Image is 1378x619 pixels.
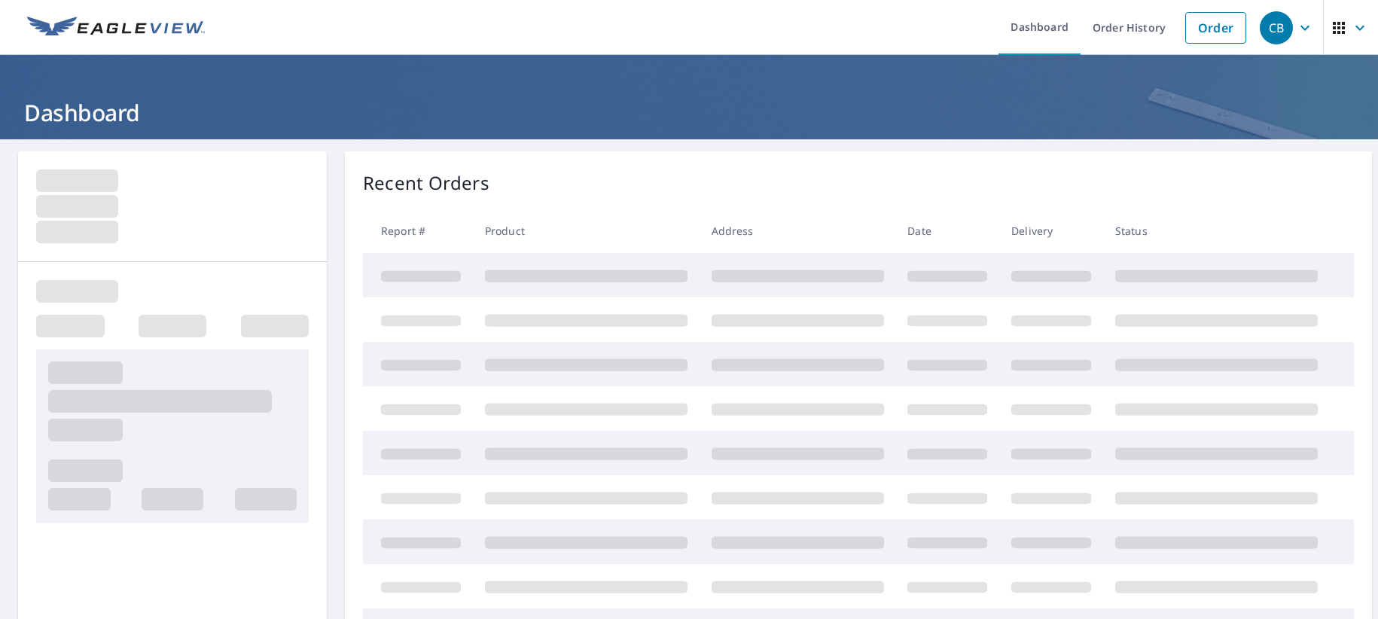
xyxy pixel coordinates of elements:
[895,209,999,253] th: Date
[1260,11,1293,44] div: CB
[1103,209,1330,253] th: Status
[18,97,1360,128] h1: Dashboard
[27,17,205,39] img: EV Logo
[363,169,489,197] p: Recent Orders
[363,209,473,253] th: Report #
[473,209,700,253] th: Product
[700,209,896,253] th: Address
[1185,12,1246,44] a: Order
[999,209,1103,253] th: Delivery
